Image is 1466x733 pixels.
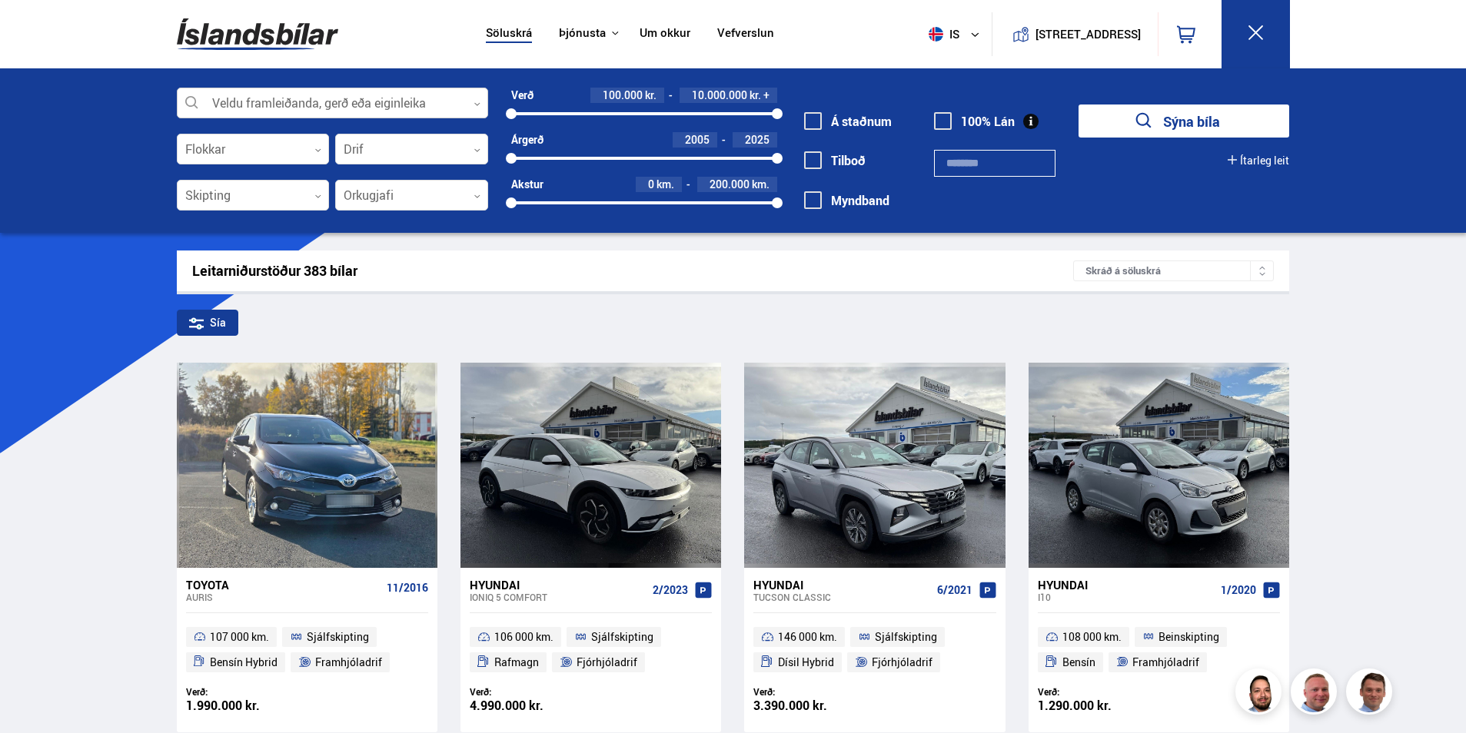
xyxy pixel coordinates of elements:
[1228,154,1289,167] button: Ítarleg leit
[177,568,437,732] a: Toyota Auris 11/2016 107 000 km. Sjálfskipting Bensín Hybrid Framhjóladrif Verð: 1.990.000 kr.
[717,26,774,42] a: Vefverslun
[1073,260,1274,281] div: Skráð á söluskrá
[603,88,643,102] span: 100.000
[710,177,750,191] span: 200.000
[1238,671,1284,717] img: nhp88E3Fdnt1Opn2.png
[1159,628,1219,646] span: Beinskipting
[315,653,382,672] span: Framhjóladrif
[922,27,961,41] span: is
[753,699,875,712] div: 3.390.000 kr.
[929,27,943,41] img: svg+xml;base64,PHN2ZyB4bWxucz0iaHR0cDovL3d3dy53My5vcmcvMjAwMC9zdmciIHdpZHRoPSI1MTIiIGhlaWdodD0iNT...
[186,699,307,712] div: 1.990.000 kr.
[752,178,770,191] span: km.
[645,89,657,101] span: kr.
[937,584,972,596] span: 6/2021
[778,653,834,672] span: Dísil Hybrid
[1221,584,1256,596] span: 1/2020
[1038,592,1215,602] div: i10
[186,686,307,698] div: Verð:
[744,568,1005,732] a: Hyundai Tucson CLASSIC 6/2021 146 000 km. Sjálfskipting Dísil Hybrid Fjórhjóladrif Verð: 3.390.00...
[1079,104,1289,138] button: Sýna bíla
[486,26,532,42] a: Söluskrá
[875,628,937,646] span: Sjálfskipting
[753,686,875,698] div: Verð:
[511,134,544,146] div: Árgerð
[685,132,710,147] span: 2005
[470,686,591,698] div: Verð:
[1132,653,1199,672] span: Framhjóladrif
[804,194,889,207] label: Myndband
[745,132,770,147] span: 2025
[763,89,770,101] span: +
[1038,686,1159,698] div: Verð:
[804,114,892,128] label: Á staðnum
[1348,671,1395,717] img: FbJEzSuNWCJXmdc-.webp
[387,582,428,594] span: 11/2016
[1038,699,1159,712] div: 1.290.000 kr.
[210,653,278,672] span: Bensín Hybrid
[1038,578,1215,592] div: Hyundai
[470,699,591,712] div: 4.990.000 kr.
[1293,671,1339,717] img: siFngHWaQ9KaOqBr.png
[460,568,721,732] a: Hyundai IONIQ 5 COMFORT 2/2023 106 000 km. Sjálfskipting Rafmagn Fjórhjóladrif Verð: 4.990.000 kr.
[210,628,269,646] span: 107 000 km.
[657,178,674,191] span: km.
[470,578,647,592] div: Hyundai
[511,89,534,101] div: Verð
[494,653,539,672] span: Rafmagn
[640,26,690,42] a: Um okkur
[559,26,606,41] button: Þjónusta
[753,578,930,592] div: Hyundai
[577,653,637,672] span: Fjórhjóladrif
[1042,28,1135,41] button: [STREET_ADDRESS]
[511,178,544,191] div: Akstur
[653,584,688,596] span: 2/2023
[591,628,653,646] span: Sjálfskipting
[192,263,1074,279] div: Leitarniðurstöður 383 bílar
[186,578,381,592] div: Toyota
[1029,568,1289,732] a: Hyundai i10 1/2020 108 000 km. Beinskipting Bensín Framhjóladrif Verð: 1.290.000 kr.
[1000,12,1149,56] a: [STREET_ADDRESS]
[934,114,1015,128] label: 100% Lán
[12,6,58,52] button: Opna LiveChat spjallviðmót
[1062,628,1122,646] span: 108 000 km.
[186,592,381,602] div: Auris
[753,592,930,602] div: Tucson CLASSIC
[804,154,866,167] label: Tilboð
[750,89,761,101] span: kr.
[470,592,647,602] div: IONIQ 5 COMFORT
[494,628,553,646] span: 106 000 km.
[1062,653,1095,672] span: Bensín
[307,628,369,646] span: Sjálfskipting
[872,653,932,672] span: Fjórhjóladrif
[648,177,654,191] span: 0
[778,628,837,646] span: 146 000 km.
[692,88,747,102] span: 10.000.000
[177,9,338,59] img: G0Ugv5HjCgRt.svg
[922,12,992,57] button: is
[177,310,238,336] div: Sía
